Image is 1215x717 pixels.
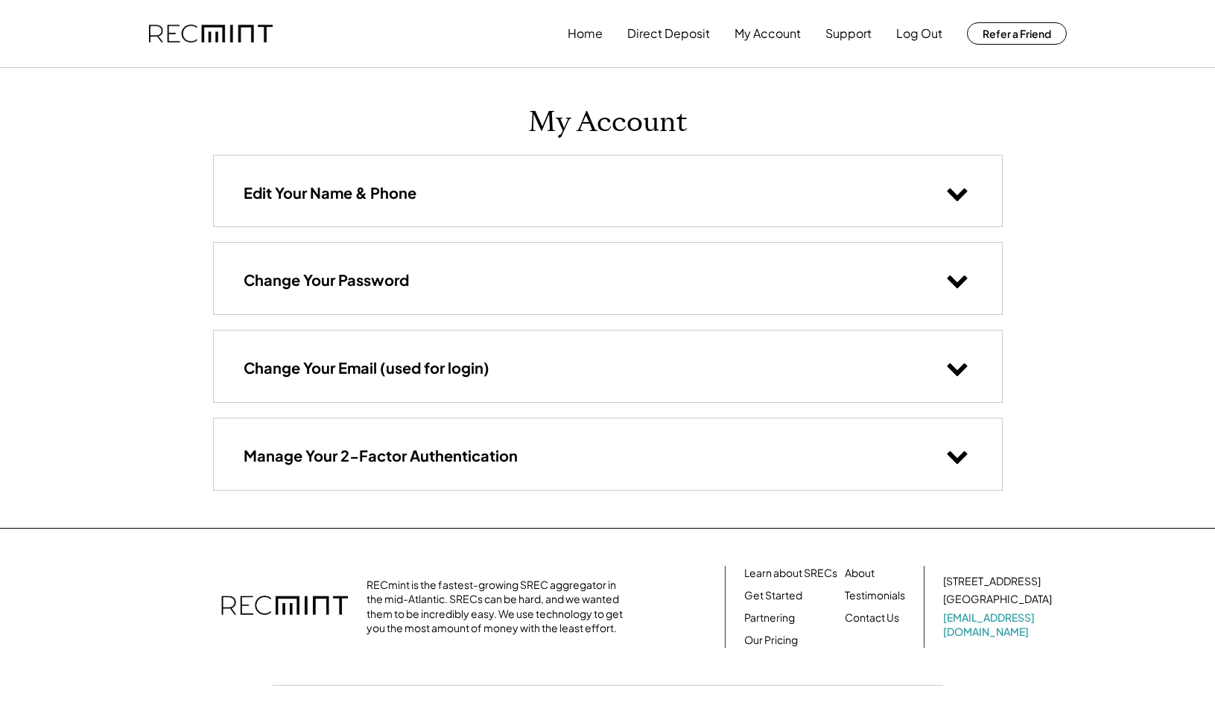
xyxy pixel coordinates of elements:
button: Support [825,19,872,48]
a: [EMAIL_ADDRESS][DOMAIN_NAME] [943,611,1055,640]
h3: Change Your Email (used for login) [244,358,489,377]
a: Contact Us [845,611,899,625]
a: Testimonials [845,588,905,603]
a: Learn about SRECs [744,566,837,581]
a: About [845,566,875,581]
button: Direct Deposit [627,19,710,48]
div: RECmint is the fastest-growing SREC aggregator in the mid-Atlantic. SRECs can be hard, and we wan... [367,578,631,636]
img: recmint-logotype%403x.png [149,25,273,43]
button: Log Out [896,19,942,48]
a: Partnering [744,611,795,625]
div: [STREET_ADDRESS] [943,574,1041,589]
button: Home [568,19,603,48]
div: [GEOGRAPHIC_DATA] [943,592,1052,607]
h3: Change Your Password [244,270,409,290]
a: Get Started [744,588,802,603]
a: Our Pricing [744,633,798,648]
img: recmint-logotype%403x.png [221,581,348,633]
h3: Edit Your Name & Phone [244,183,416,203]
h1: My Account [528,105,688,140]
button: Refer a Friend [967,22,1067,45]
h3: Manage Your 2-Factor Authentication [244,446,518,465]
button: My Account [735,19,801,48]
